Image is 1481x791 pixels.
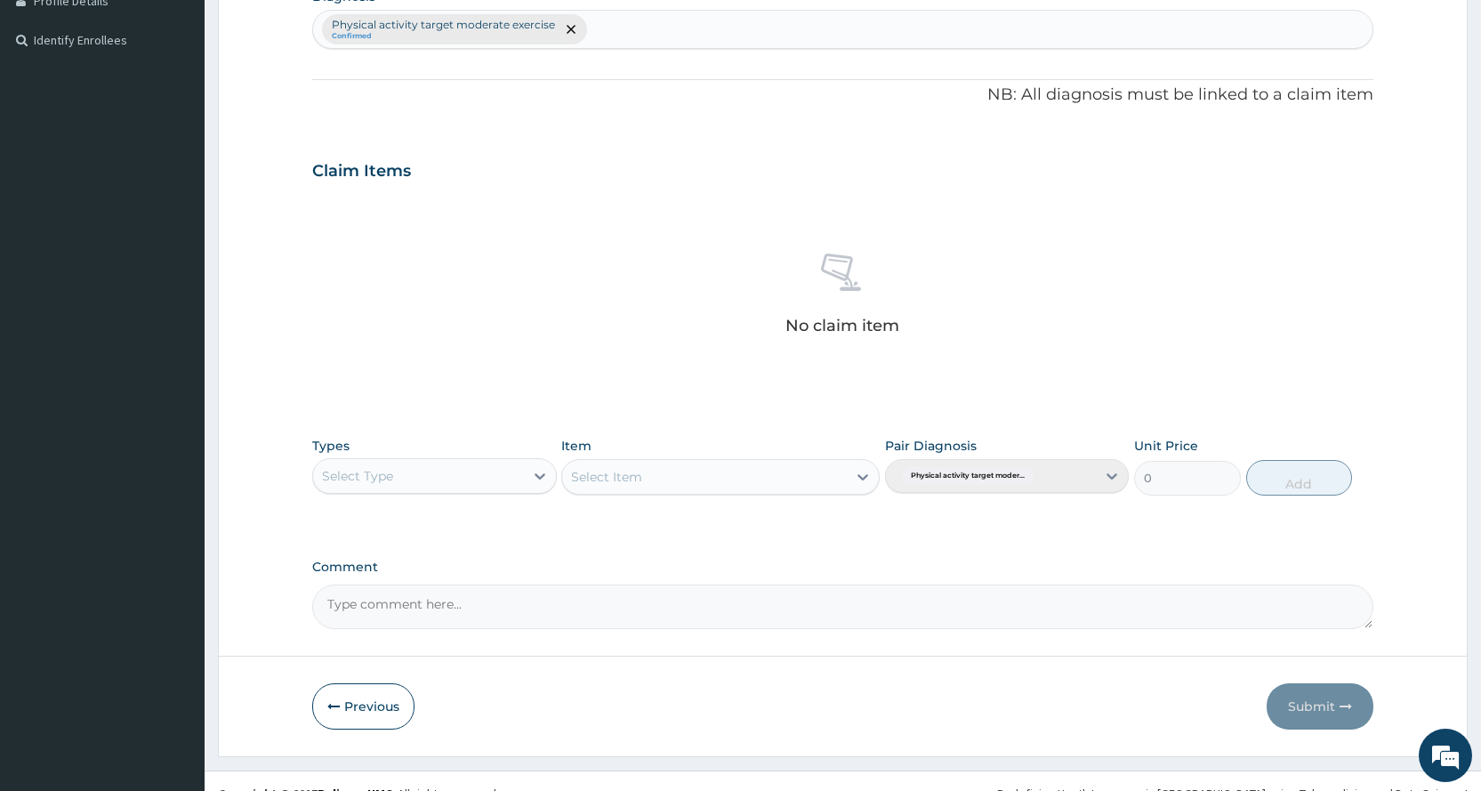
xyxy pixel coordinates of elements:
[103,224,245,404] span: We're online!
[885,437,977,455] label: Pair Diagnosis
[33,89,72,133] img: d_794563401_company_1708531726252_794563401
[312,560,1373,575] label: Comment
[312,439,350,454] label: Types
[9,486,339,548] textarea: Type your message and hit 'Enter'
[561,437,592,455] label: Item
[1267,683,1373,730] button: Submit
[312,683,415,730] button: Previous
[292,9,334,52] div: Minimize live chat window
[312,84,1373,107] p: NB: All diagnosis must be linked to a claim item
[1246,460,1352,496] button: Add
[322,467,393,485] div: Select Type
[312,162,411,182] h3: Claim Items
[1134,437,1198,455] label: Unit Price
[93,100,299,123] div: Chat with us now
[785,317,899,335] p: No claim item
